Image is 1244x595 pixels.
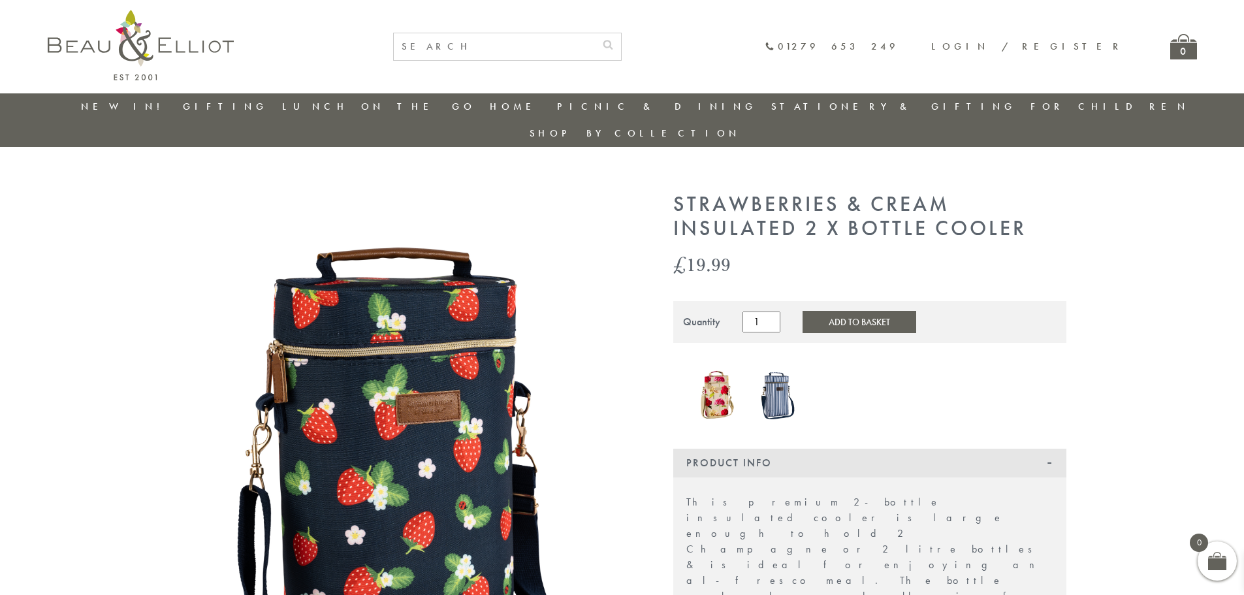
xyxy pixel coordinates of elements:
input: Product quantity [742,312,780,332]
bdi: 19.99 [673,251,731,278]
input: SEARCH [394,33,595,60]
a: Lunch On The Go [282,100,475,113]
a: Home [490,100,542,113]
a: Sarah Kelleher 2 x Bottle Cooler [693,362,741,430]
a: Stationery & Gifting [771,100,1016,113]
div: Quantity [683,316,720,328]
a: 0 [1170,34,1197,59]
a: Three Rivers Insulated 2 x Bottle Cooler [754,367,802,425]
button: Add to Basket [803,311,916,333]
span: £ [673,251,686,278]
img: Sarah Kelleher 2 x Bottle Cooler [693,362,741,426]
a: Shop by collection [530,127,741,140]
img: Three Rivers Insulated 2 x Bottle Cooler [754,367,802,423]
a: Picnic & Dining [557,100,757,113]
a: Login / Register [931,40,1124,53]
h1: Strawberries & Cream Insulated 2 x Bottle Cooler [673,193,1066,241]
span: 0 [1190,534,1208,552]
a: 01279 653 249 [765,41,899,52]
a: Gifting [183,100,268,113]
a: New in! [81,100,168,113]
a: For Children [1030,100,1189,113]
div: Product Info [673,449,1066,477]
img: logo [48,10,234,80]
